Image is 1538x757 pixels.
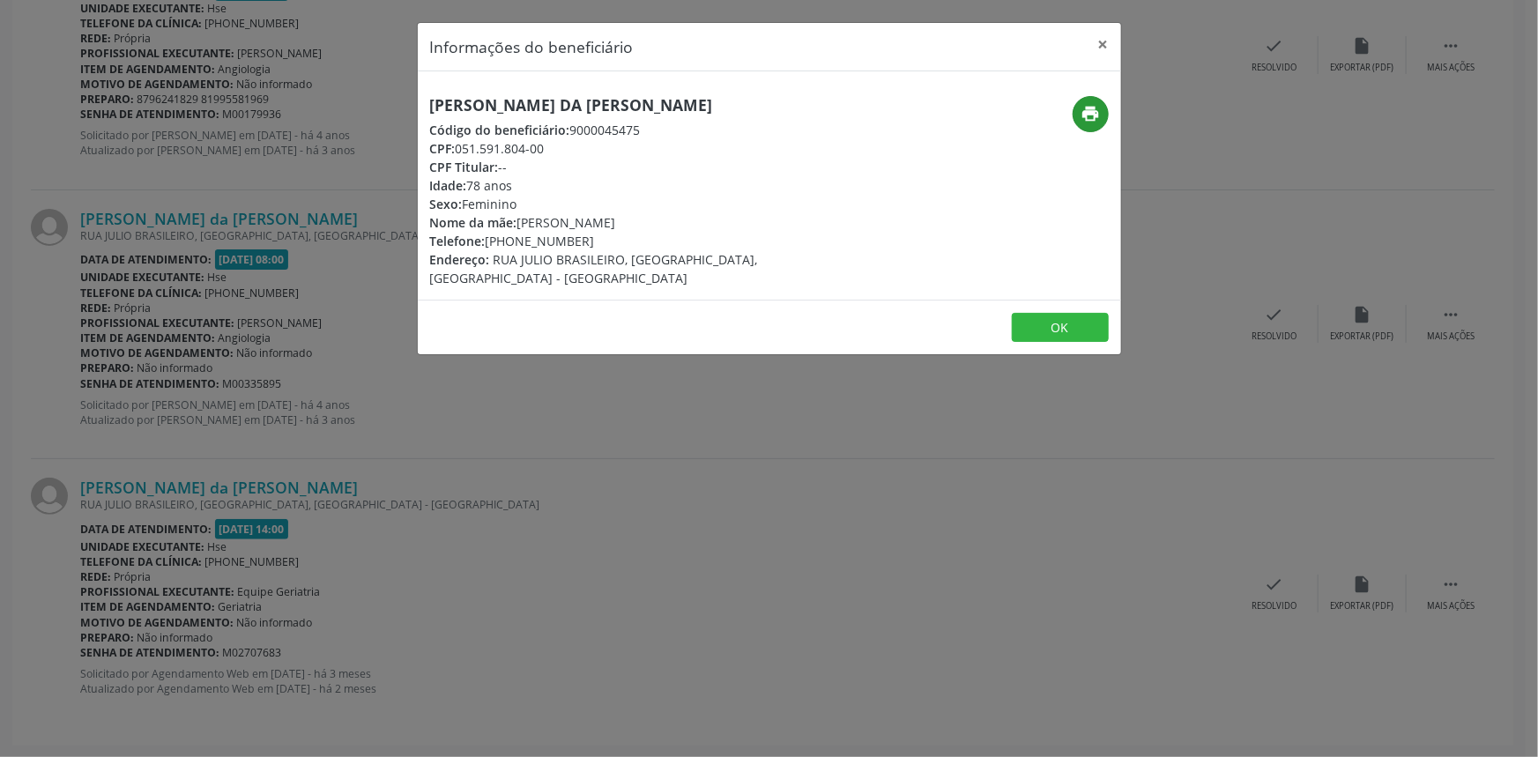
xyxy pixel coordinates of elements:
[430,139,874,158] div: 051.591.804-00
[430,96,874,115] h5: [PERSON_NAME] da [PERSON_NAME]
[430,158,874,176] div: --
[430,35,634,58] h5: Informações do beneficiário
[430,214,517,231] span: Nome da mãe:
[430,121,874,139] div: 9000045475
[430,251,490,268] span: Endereço:
[430,196,463,212] span: Sexo:
[1081,104,1100,123] i: print
[430,140,456,157] span: CPF:
[430,177,467,194] span: Idade:
[430,251,758,286] span: RUA JULIO BRASILEIRO, [GEOGRAPHIC_DATA], [GEOGRAPHIC_DATA] - [GEOGRAPHIC_DATA]
[430,195,874,213] div: Feminino
[430,233,486,249] span: Telefone:
[430,176,874,195] div: 78 anos
[430,232,874,250] div: [PHONE_NUMBER]
[1012,313,1109,343] button: OK
[1073,96,1109,132] button: print
[430,122,570,138] span: Código do beneficiário:
[430,159,499,175] span: CPF Titular:
[430,213,874,232] div: [PERSON_NAME]
[1086,23,1121,66] button: Close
